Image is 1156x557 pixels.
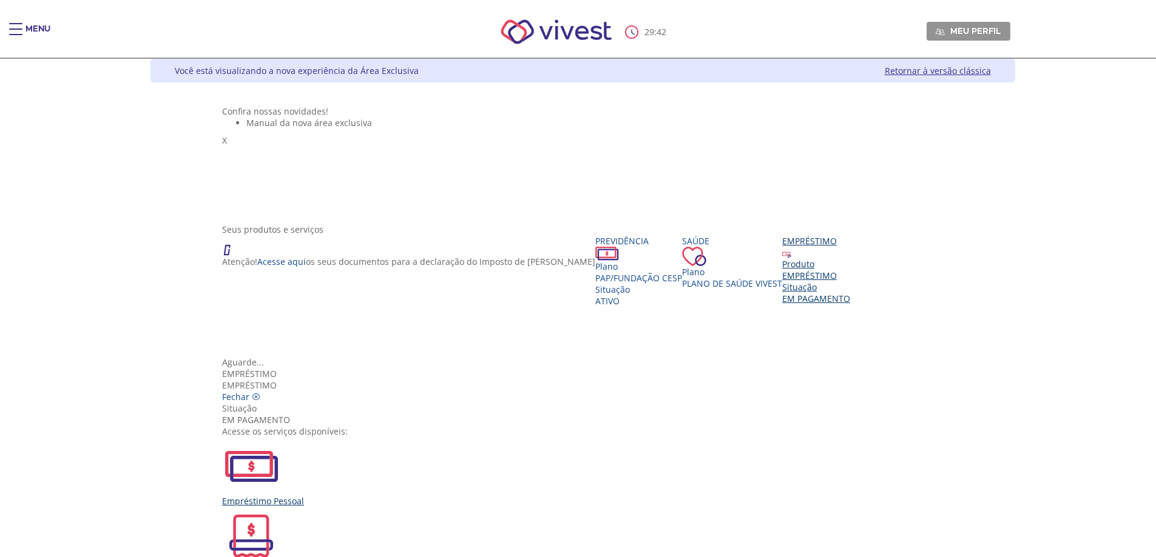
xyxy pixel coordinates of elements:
[222,224,943,235] div: Seus produtos e serviços
[936,27,945,36] img: Meu perfil
[885,65,991,76] a: Retornar à versão clássica
[222,235,243,256] img: ico_atencao.png
[222,495,943,507] div: Empréstimo Pessoal
[595,247,619,261] img: ico_dinheiro.png
[222,391,260,402] a: Fechar
[222,425,943,437] div: Acesse os serviços disponíveis:
[657,26,666,38] span: 42
[782,258,850,270] div: Produto
[222,379,277,391] span: EMPRÉSTIMO
[782,293,850,304] span: EM PAGAMENTO
[644,26,654,38] span: 29
[222,105,943,117] div: Confira nossas novidades!
[487,6,625,58] img: Vivest
[782,281,850,293] div: Situação
[927,22,1010,40] a: Meu perfil
[25,23,50,47] div: Menu
[222,105,943,212] section: <span lang="pt-BR" dir="ltr">Visualizador do Conteúdo da Web</span> 1
[222,437,280,495] img: EmprestimoPessoal.svg
[222,356,943,368] div: Aguarde...
[682,235,782,247] div: Saúde
[222,414,943,425] div: EM PAGAMENTO
[222,256,595,267] p: Atenção! os seus documentos para a declaração do Imposto de [PERSON_NAME]
[222,135,227,146] span: X
[595,235,682,247] div: Previdência
[222,402,943,414] div: Situação
[682,247,706,266] img: ico_coracao.png
[222,368,943,379] div: Empréstimo
[782,249,791,258] img: ico_emprestimo.svg
[175,65,419,76] div: Você está visualizando a nova experiência da Área Exclusiva
[595,261,682,272] div: Plano
[625,25,669,39] div: :
[782,235,850,304] a: Empréstimo Produto EMPRÉSTIMO Situação EM PAGAMENTO
[950,25,1001,36] span: Meu perfil
[682,235,782,289] a: Saúde PlanoPlano de Saúde VIVEST
[782,235,850,247] div: Empréstimo
[595,235,682,307] a: Previdência PlanoPAP/Fundação CESP SituaçãoAtivo
[222,391,249,402] span: Fechar
[782,270,850,281] div: EMPRÉSTIMO
[257,256,306,267] a: Acesse aqui
[682,266,782,278] div: Plano
[595,295,620,307] span: Ativo
[595,284,682,295] div: Situação
[682,278,782,289] span: Plano de Saúde VIVEST
[246,117,372,128] span: Manual da nova área exclusiva
[595,272,682,284] span: PAP/Fundação CESP
[222,437,943,507] a: Empréstimo Pessoal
